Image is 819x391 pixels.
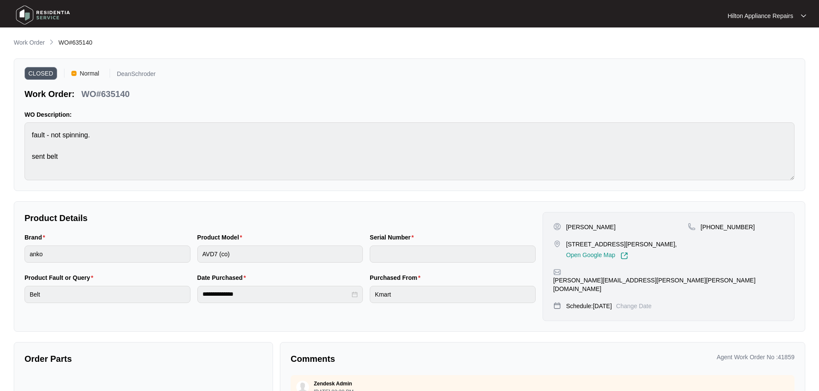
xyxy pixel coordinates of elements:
input: Product Fault or Query [25,286,190,303]
input: Date Purchased [202,290,350,299]
p: Comments [291,353,537,365]
label: Brand [25,233,49,242]
p: Agent Work Order No : 41859 [717,353,794,361]
p: [PERSON_NAME][EMAIL_ADDRESS][PERSON_NAME][PERSON_NAME][DOMAIN_NAME] [553,276,784,293]
img: user-pin [553,223,561,230]
label: Product Fault or Query [25,273,97,282]
p: Order Parts [25,353,262,365]
img: dropdown arrow [801,14,806,18]
img: map-pin [553,268,561,276]
span: CLOSED [25,67,57,80]
label: Serial Number [370,233,417,242]
img: map-pin [553,302,561,309]
p: [STREET_ADDRESS][PERSON_NAME], [566,240,677,249]
label: Product Model [197,233,246,242]
img: map-pin [553,240,561,248]
p: DeanSchroder [117,71,156,80]
label: Date Purchased [197,273,249,282]
img: Vercel Logo [71,71,77,76]
p: [PERSON_NAME] [566,223,616,231]
label: Purchased From [370,273,424,282]
span: WO#635140 [58,39,92,46]
img: residentia service logo [13,2,73,28]
input: Brand [25,246,190,263]
p: Schedule: [DATE] [566,302,612,310]
textarea: fault - not spinning. sent belt [25,122,794,180]
p: Work Order [14,38,45,47]
img: chevron-right [48,39,55,45]
a: Open Google Map [566,252,628,260]
p: WO#635140 [81,88,129,100]
p: Work Order: [25,88,74,100]
p: WO Description: [25,110,794,119]
p: Product Details [25,212,536,224]
input: Purchased From [370,286,536,303]
p: Zendesk Admin [314,380,352,387]
p: Change Date [616,302,652,310]
input: Serial Number [370,246,536,263]
input: Product Model [197,246,363,263]
a: Work Order [12,38,46,48]
span: Normal [77,67,103,80]
p: [PHONE_NUMBER] [701,223,755,231]
img: map-pin [688,223,696,230]
img: Link-External [620,252,628,260]
p: Hilton Appliance Repairs [727,12,793,20]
